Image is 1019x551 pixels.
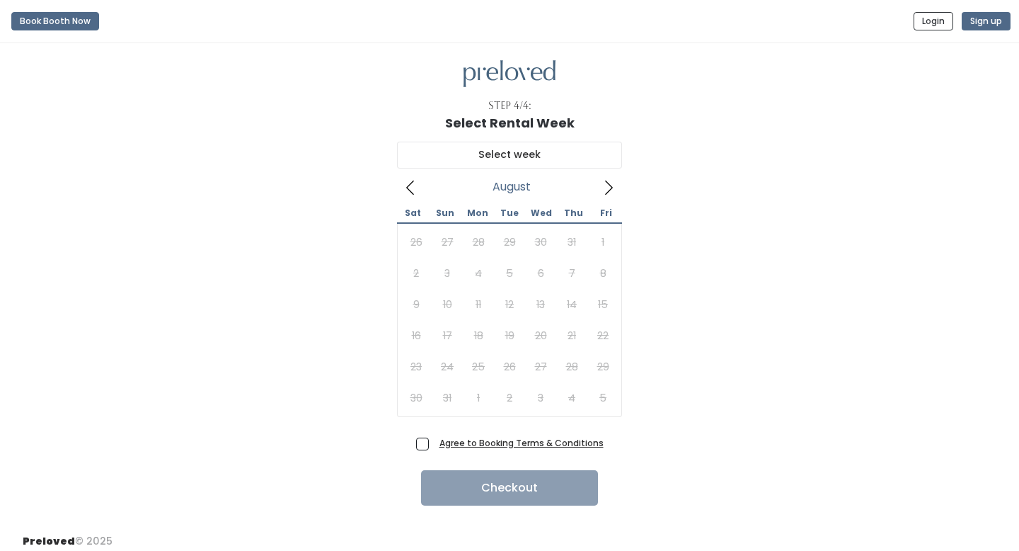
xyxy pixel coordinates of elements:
[23,534,75,548] span: Preloved
[493,209,525,217] span: Tue
[23,523,113,549] div: © 2025
[914,12,953,30] button: Login
[488,98,531,113] div: Step 4/4:
[397,142,622,169] input: Select week
[558,209,589,217] span: Thu
[526,209,558,217] span: Wed
[590,209,622,217] span: Fri
[493,184,531,190] span: August
[439,437,604,449] a: Agree to Booking Terms & Conditions
[421,470,598,506] button: Checkout
[461,209,493,217] span: Mon
[962,12,1011,30] button: Sign up
[445,116,575,130] h1: Select Rental Week
[11,12,99,30] button: Book Booth Now
[429,209,461,217] span: Sun
[464,60,555,88] img: preloved logo
[397,209,429,217] span: Sat
[11,6,99,37] a: Book Booth Now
